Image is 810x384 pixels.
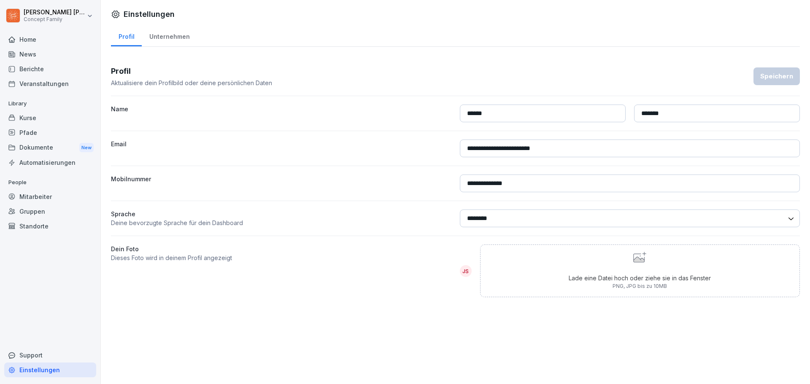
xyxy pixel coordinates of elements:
label: Mobilnummer [111,175,451,192]
p: Lade eine Datei hoch oder ziehe sie in das Fenster [569,274,711,282]
a: Automatisierungen [4,155,96,170]
a: DokumenteNew [4,140,96,156]
p: Library [4,97,96,110]
div: Speichern [760,72,793,81]
a: Home [4,32,96,47]
label: Email [111,140,451,157]
a: Mitarbeiter [4,189,96,204]
p: Sprache [111,209,451,218]
p: Deine bevorzugte Sprache für dein Dashboard [111,218,451,227]
div: Dokumente [4,140,96,156]
a: Einstellungen [4,363,96,377]
a: Pfade [4,125,96,140]
button: Speichern [753,67,800,85]
h1: Einstellungen [124,8,175,20]
p: People [4,176,96,189]
a: News [4,47,96,62]
a: Gruppen [4,204,96,219]
div: Support [4,348,96,363]
label: Name [111,105,451,122]
a: Berichte [4,62,96,76]
div: New [79,143,94,153]
div: JS [460,265,472,277]
p: Aktualisiere dein Profilbild oder deine persönlichen Daten [111,78,272,87]
a: Standorte [4,219,96,234]
p: PNG, JPG bis zu 10MB [569,282,711,290]
a: Profil [111,25,142,46]
h3: Profil [111,65,272,77]
p: Concept Family [24,16,85,22]
p: Dieses Foto wird in deinem Profil angezeigt [111,253,451,262]
a: Kurse [4,110,96,125]
a: Unternehmen [142,25,197,46]
a: Veranstaltungen [4,76,96,91]
label: Dein Foto [111,244,451,253]
p: [PERSON_NAME] [PERSON_NAME] [24,9,85,16]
